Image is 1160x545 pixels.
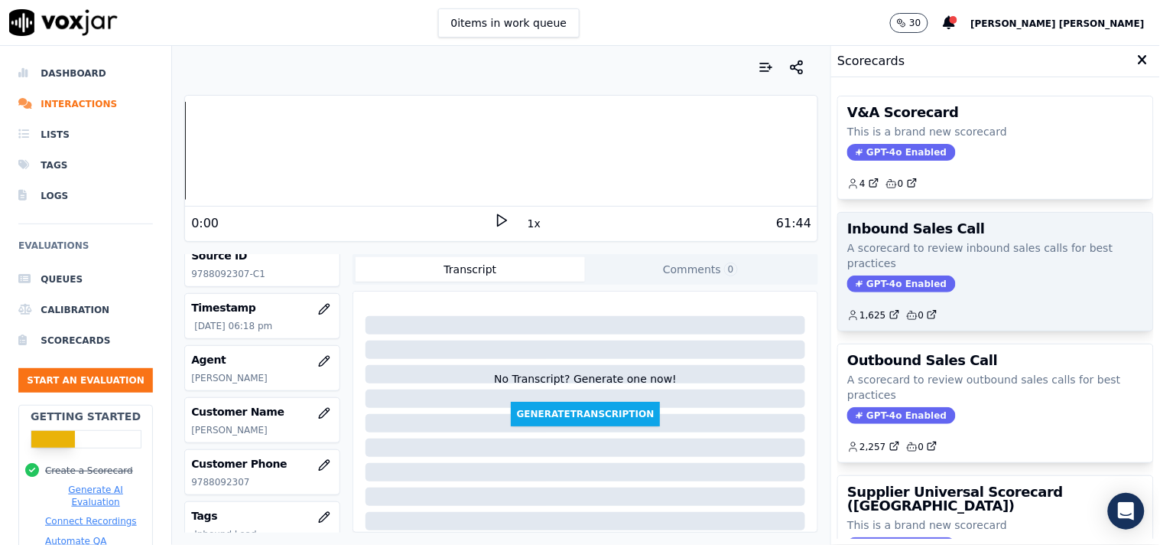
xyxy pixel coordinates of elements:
p: 9788092307 [191,476,333,488]
a: Interactions [18,89,153,119]
a: Queues [18,264,153,295]
h3: V&A Scorecard [847,106,1144,119]
a: Dashboard [18,58,153,89]
p: This is a brand new scorecard [847,124,1144,139]
h3: Source ID [191,248,333,263]
a: Lists [18,119,153,150]
img: voxjar logo [9,9,118,36]
a: 1,625 [847,309,899,321]
button: 1,625 [847,309,905,321]
a: 0 [906,309,938,321]
button: 4 [847,178,885,190]
button: 30 [890,13,928,33]
button: GenerateTranscription [511,402,661,426]
span: GPT-4o Enabled [847,144,955,161]
h3: Outbound Sales Call [847,354,1144,367]
p: [PERSON_NAME] [191,372,333,384]
h6: Evaluations [18,237,153,264]
div: Scorecards [831,46,1160,77]
div: Open Intercom Messenger [1108,493,1145,530]
button: 2,257 [847,441,905,453]
p: [PERSON_NAME] [191,424,333,436]
a: 0 [885,178,918,190]
div: No Transcript? Generate one now! [494,371,677,402]
button: Connect Recordings [45,515,137,527]
span: GPT-4o Enabled [847,407,955,424]
h3: Tags [191,508,333,524]
button: Create a Scorecard [45,465,133,477]
div: 61:44 [776,214,811,233]
h3: Timestamp [191,300,333,315]
span: GPT-4o Enabled [847,276,955,292]
a: Scorecards [18,325,153,356]
p: 9788092307-C1 [191,268,333,280]
p: This is a brand new scorecard [847,517,1144,533]
button: Generate AI Evaluation [45,484,146,508]
a: 4 [847,178,879,190]
h3: Supplier Universal Scorecard ([GEOGRAPHIC_DATA]) [847,485,1144,513]
div: 0:00 [191,214,219,233]
button: [PERSON_NAME] [PERSON_NAME] [971,14,1160,32]
a: 2,257 [847,441,899,453]
span: 0 [724,263,738,276]
h3: Customer Phone [191,456,333,472]
a: Tags [18,150,153,181]
h3: Agent [191,352,333,367]
h3: Inbound Sales Call [847,222,1144,236]
span: [PERSON_NAME] [PERSON_NAME] [971,18,1145,29]
a: Calibration [18,295,153,325]
p: 30 [909,17,921,29]
button: 30 [890,13,943,33]
a: Logs [18,181,153,211]
button: Start an Evaluation [18,368,153,393]
p: A scorecard to review outbound sales calls for best practices [847,372,1144,403]
p: Inbound Lead [194,528,333,540]
p: [DATE] 06:18 pm [194,320,333,332]
button: Comments [585,257,815,282]
button: 1x [525,213,544,234]
button: 0items in work queue [438,8,580,38]
button: Transcript [356,257,586,282]
p: A scorecard to review inbound sales calls for best practices [847,240,1144,271]
h3: Customer Name [191,404,333,419]
h2: Getting Started [31,409,141,424]
a: 0 [906,441,938,453]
